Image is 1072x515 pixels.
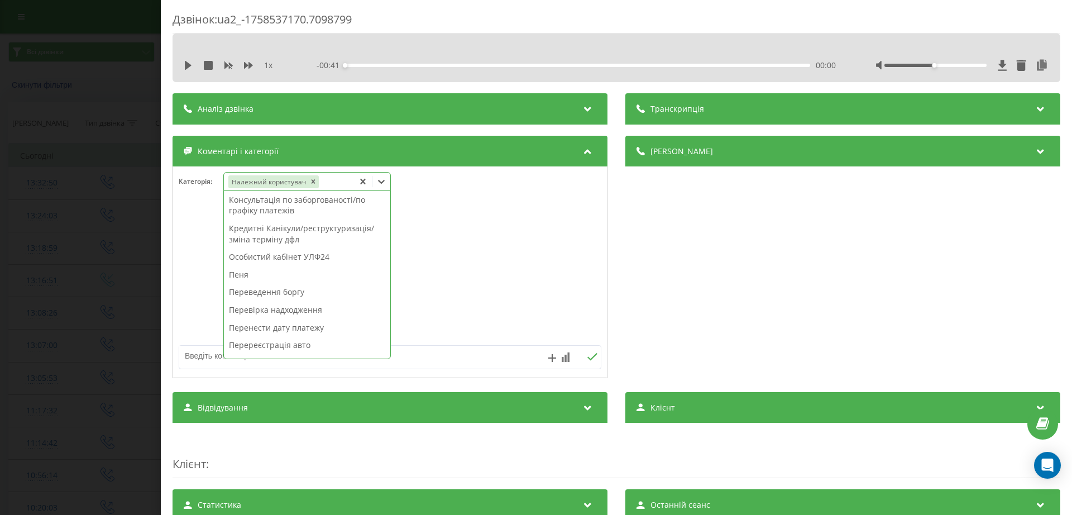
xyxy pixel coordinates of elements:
[198,402,248,413] span: Відвідування
[224,319,390,337] div: Перенести дату платежу
[224,266,390,284] div: Пеня
[224,248,390,266] div: Особистий кабінет УЛФ24
[650,103,704,115] span: Транскрипція
[224,336,390,354] div: Перереєстрація авто
[173,434,1060,478] div: :
[224,191,390,220] div: Консультація по заборгованості/по графіку платежів
[650,146,713,157] span: [PERSON_NAME]
[1034,452,1061,479] div: Open Intercom Messenger
[317,60,345,71] span: - 00:41
[198,103,253,115] span: Аналіз дзвінка
[308,175,319,188] div: Remove Належний користувач
[179,178,223,185] h4: Категорія :
[264,60,272,71] span: 1 x
[224,220,390,248] div: Кредитні Канікули/реструктуризація/зміна терміну дфл
[650,499,710,511] span: Останній сеанс
[224,354,390,372] div: Повернення авто/ТРЕЙД-ІН
[932,63,937,68] div: Accessibility label
[228,175,308,188] div: Належний користувач
[224,283,390,301] div: Переведення боргу
[198,146,279,157] span: Коментарі і категорії
[173,12,1060,34] div: Дзвінок : ua2_-1758537170.7098799
[650,402,675,413] span: Клієнт
[173,456,206,471] span: Клієнт
[198,499,241,511] span: Статистика
[224,301,390,319] div: Перевірка надходження
[816,60,836,71] span: 00:00
[343,63,347,68] div: Accessibility label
